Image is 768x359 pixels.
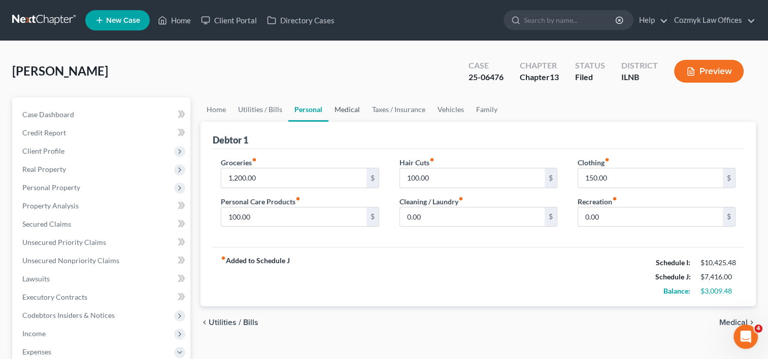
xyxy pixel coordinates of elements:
i: fiber_manual_record [221,256,226,261]
div: $ [366,207,379,227]
a: Vehicles [431,97,470,122]
a: Secured Claims [14,215,190,233]
span: Expenses [22,347,51,356]
input: -- [221,168,366,188]
a: Client Portal [196,11,262,29]
strong: Schedule I: [656,258,690,267]
div: Status [575,60,605,71]
a: Property Analysis [14,197,190,215]
div: $ [545,207,557,227]
div: Chapter [520,60,559,71]
div: $7,416.00 [700,272,736,282]
div: $ [366,168,379,188]
span: Lawsuits [22,274,50,283]
a: Taxes / Insurance [366,97,431,122]
span: Utilities / Bills [209,318,258,327]
a: Family [470,97,504,122]
button: Preview [674,60,744,83]
span: Personal Property [22,183,80,192]
span: Income [22,329,46,338]
input: -- [400,168,545,188]
a: Unsecured Nonpriority Claims [14,252,190,270]
span: 4 [754,325,762,333]
a: Directory Cases [262,11,340,29]
a: Medical [328,97,366,122]
div: $ [723,168,735,188]
span: Unsecured Nonpriority Claims [22,256,119,265]
div: ILNB [621,71,658,83]
span: Secured Claims [22,220,71,228]
span: New Case [106,17,140,24]
span: [PERSON_NAME] [12,63,108,78]
span: Real Property [22,165,66,173]
span: Property Analysis [22,201,79,210]
iframe: Intercom live chat [733,325,758,349]
i: fiber_manual_record [612,196,617,201]
div: Chapter [520,71,559,83]
input: -- [400,207,545,227]
a: Case Dashboard [14,105,190,124]
div: Debtor 1 [213,134,248,146]
div: $ [545,168,557,188]
div: District [621,60,658,71]
span: Executory Contracts [22,293,87,301]
span: Codebtors Insiders & Notices [22,311,115,319]
span: Credit Report [22,128,66,137]
span: Client Profile [22,147,64,155]
input: -- [221,207,366,227]
div: Case [469,60,504,71]
button: Medical chevron_right [719,318,756,327]
a: Home [201,97,232,122]
div: Filed [575,71,605,83]
label: Clothing [578,157,610,168]
a: Unsecured Priority Claims [14,233,190,252]
a: Personal [288,97,328,122]
a: Utilities / Bills [232,97,288,122]
label: Hair Cuts [399,157,435,168]
input: Search by name... [524,11,617,29]
i: fiber_manual_record [295,196,300,201]
label: Groceries [221,157,257,168]
i: chevron_right [748,318,756,327]
button: chevron_left Utilities / Bills [201,318,258,327]
i: fiber_manual_record [429,157,435,162]
i: fiber_manual_record [458,196,463,201]
div: $10,425.48 [700,258,736,268]
a: Credit Report [14,124,190,142]
strong: Balance: [663,286,690,295]
a: Lawsuits [14,270,190,288]
input: -- [578,207,723,227]
label: Personal Care Products [221,196,300,207]
label: Recreation [578,196,617,207]
div: $ [723,207,735,227]
span: 13 [550,72,559,82]
label: Cleaning / Laundry [399,196,463,207]
span: Case Dashboard [22,110,74,119]
div: 25-06476 [469,71,504,83]
span: Medical [719,318,748,327]
a: Help [634,11,668,29]
i: fiber_manual_record [605,157,610,162]
input: -- [578,168,723,188]
div: $3,009.48 [700,286,736,296]
i: fiber_manual_record [252,157,257,162]
a: Home [153,11,196,29]
i: chevron_left [201,318,209,327]
strong: Added to Schedule J [221,256,290,298]
strong: Schedule J: [655,272,691,281]
span: Unsecured Priority Claims [22,238,106,246]
a: Executory Contracts [14,288,190,306]
a: Cozmyk Law Offices [669,11,755,29]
